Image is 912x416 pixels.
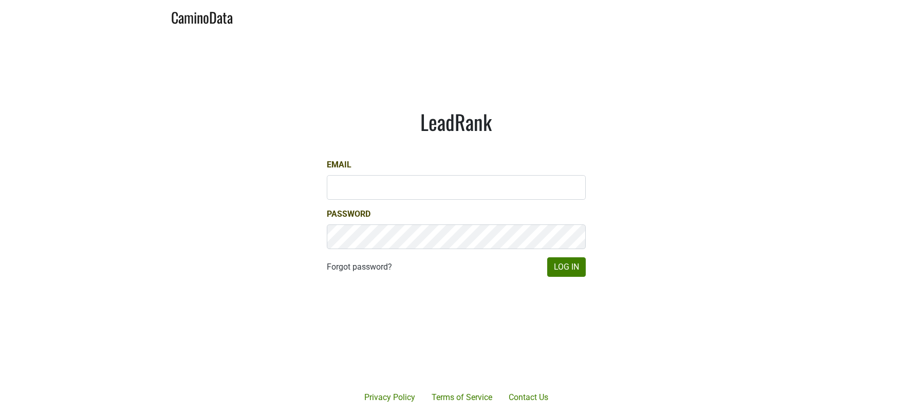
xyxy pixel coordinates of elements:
a: CaminoData [171,4,233,28]
h1: LeadRank [327,109,586,134]
a: Forgot password? [327,261,392,273]
a: Terms of Service [423,387,500,408]
label: Email [327,159,351,171]
button: Log In [547,257,586,277]
a: Privacy Policy [356,387,423,408]
label: Password [327,208,370,220]
a: Contact Us [500,387,556,408]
